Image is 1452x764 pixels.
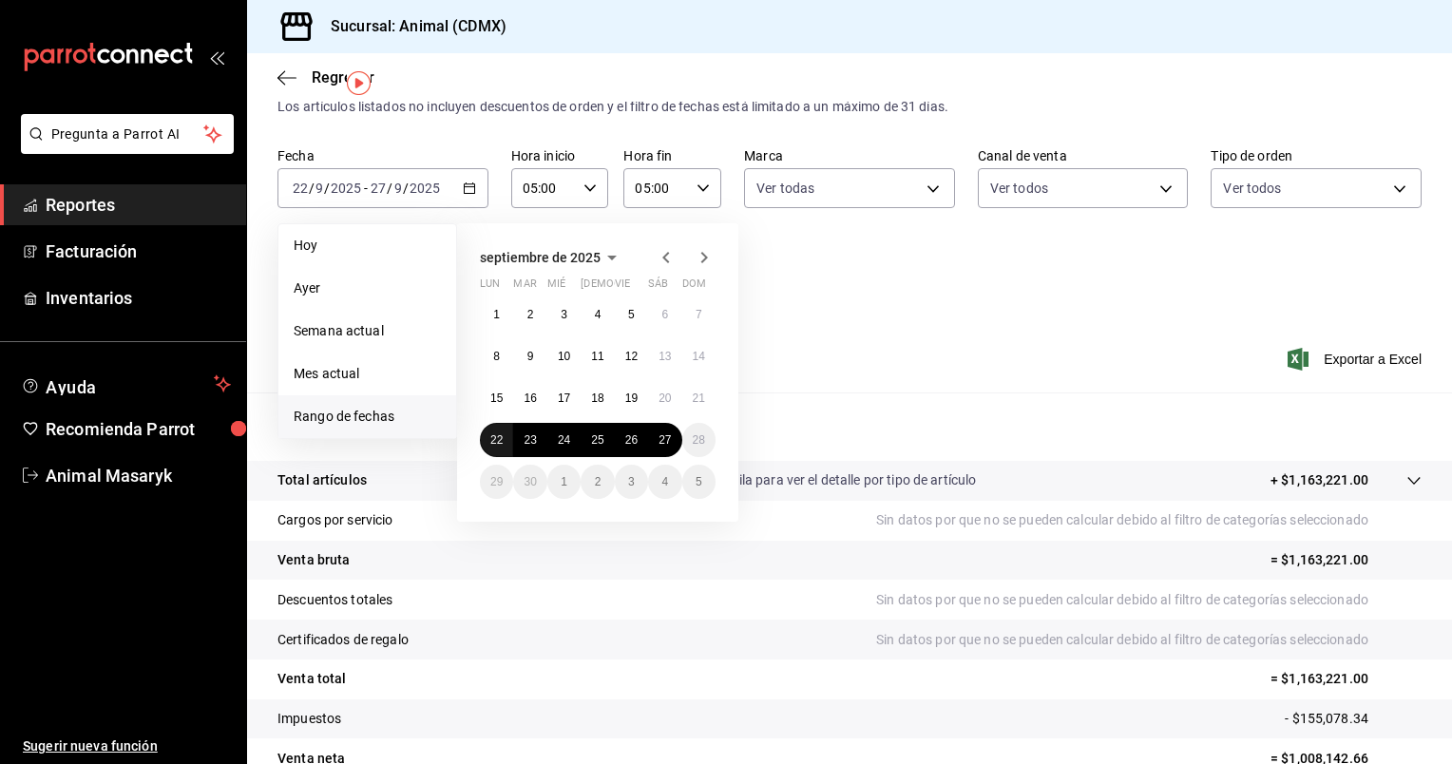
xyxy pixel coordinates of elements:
[595,475,602,488] abbr: 2 de octubre de 2025
[277,590,392,610] p: Descuentos totales
[480,465,513,499] button: 29 de septiembre de 2025
[623,149,721,162] label: Hora fin
[682,339,716,373] button: 14 de septiembre de 2025
[659,433,671,447] abbr: 27 de septiembre de 2025
[387,181,392,196] span: /
[490,475,503,488] abbr: 29 de septiembre de 2025
[659,392,671,405] abbr: 20 de septiembre de 2025
[615,339,648,373] button: 12 de septiembre de 2025
[1270,669,1422,689] p: = $1,163,221.00
[513,297,546,332] button: 2 de septiembre de 2025
[581,381,614,415] button: 18 de septiembre de 2025
[581,339,614,373] button: 11 de septiembre de 2025
[46,192,231,218] span: Reportes
[628,308,635,321] abbr: 5 de septiembre de 2025
[876,630,1422,650] p: Sin datos por que no se pueden calcular debido al filtro de categorías seleccionado
[393,181,403,196] input: --
[682,381,716,415] button: 21 de septiembre de 2025
[277,415,1422,438] p: Resumen
[511,149,609,162] label: Hora inicio
[309,181,315,196] span: /
[581,465,614,499] button: 2 de octubre de 2025
[1270,470,1368,490] p: + $1,163,221.00
[661,475,668,488] abbr: 4 de octubre de 2025
[315,15,506,38] h3: Sucursal: Animal (CDMX)
[693,392,705,405] abbr: 21 de septiembre de 2025
[744,149,955,162] label: Marca
[524,392,536,405] abbr: 16 de septiembre de 2025
[547,423,581,457] button: 24 de septiembre de 2025
[1291,348,1422,371] button: Exportar a Excel
[561,475,567,488] abbr: 1 de octubre de 2025
[558,433,570,447] abbr: 24 de septiembre de 2025
[659,350,671,363] abbr: 13 de septiembre de 2025
[693,433,705,447] abbr: 28 de septiembre de 2025
[480,246,623,269] button: septiembre de 2025
[46,372,206,395] span: Ayuda
[277,550,350,570] p: Venta bruta
[661,308,668,321] abbr: 6 de septiembre de 2025
[648,423,681,457] button: 27 de septiembre de 2025
[480,339,513,373] button: 8 de septiembre de 2025
[347,71,371,95] img: Tooltip marker
[23,736,231,756] span: Sugerir nueva función
[364,181,368,196] span: -
[876,510,1422,530] p: Sin datos por que no se pueden calcular debido al filtro de categorías seleccionado
[294,364,441,384] span: Mes actual
[682,297,716,332] button: 7 de septiembre de 2025
[628,475,635,488] abbr: 3 de octubre de 2025
[209,49,224,65] button: open_drawer_menu
[661,470,977,490] p: Da clic en la fila para ver el detalle por tipo de artículo
[277,510,393,530] p: Cargos por servicio
[294,278,441,298] span: Ayer
[480,381,513,415] button: 15 de septiembre de 2025
[990,179,1048,198] span: Ver todos
[682,277,706,297] abbr: domingo
[527,350,534,363] abbr: 9 de septiembre de 2025
[312,68,374,86] span: Regresar
[277,669,346,689] p: Venta total
[46,239,231,264] span: Facturación
[409,181,441,196] input: ----
[756,179,814,198] span: Ver todas
[547,465,581,499] button: 1 de octubre de 2025
[13,138,234,158] a: Pregunta a Parrot AI
[46,285,231,311] span: Inventarios
[648,297,681,332] button: 6 de septiembre de 2025
[403,181,409,196] span: /
[292,181,309,196] input: --
[493,350,500,363] abbr: 8 de septiembre de 2025
[625,392,638,405] abbr: 19 de septiembre de 2025
[625,350,638,363] abbr: 12 de septiembre de 2025
[648,381,681,415] button: 20 de septiembre de 2025
[876,590,1422,610] p: Sin datos por que no se pueden calcular debido al filtro de categorías seleccionado
[561,308,567,321] abbr: 3 de septiembre de 2025
[51,124,204,144] span: Pregunta a Parrot AI
[648,277,668,297] abbr: sábado
[294,236,441,256] span: Hoy
[277,630,409,650] p: Certificados de regalo
[370,181,387,196] input: --
[513,465,546,499] button: 30 de septiembre de 2025
[615,381,648,415] button: 19 de septiembre de 2025
[277,68,374,86] button: Regresar
[558,350,570,363] abbr: 10 de septiembre de 2025
[615,465,648,499] button: 3 de octubre de 2025
[330,181,362,196] input: ----
[615,297,648,332] button: 5 de septiembre de 2025
[21,114,234,154] button: Pregunta a Parrot AI
[524,433,536,447] abbr: 23 de septiembre de 2025
[558,392,570,405] abbr: 17 de septiembre de 2025
[277,97,1422,117] div: Los artículos listados no incluyen descuentos de orden y el filtro de fechas está limitado a un m...
[547,381,581,415] button: 17 de septiembre de 2025
[1211,149,1422,162] label: Tipo de orden
[1270,550,1422,570] p: = $1,163,221.00
[513,423,546,457] button: 23 de septiembre de 2025
[480,297,513,332] button: 1 de septiembre de 2025
[315,181,324,196] input: --
[513,277,536,297] abbr: martes
[591,433,603,447] abbr: 25 de septiembre de 2025
[277,709,341,729] p: Impuestos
